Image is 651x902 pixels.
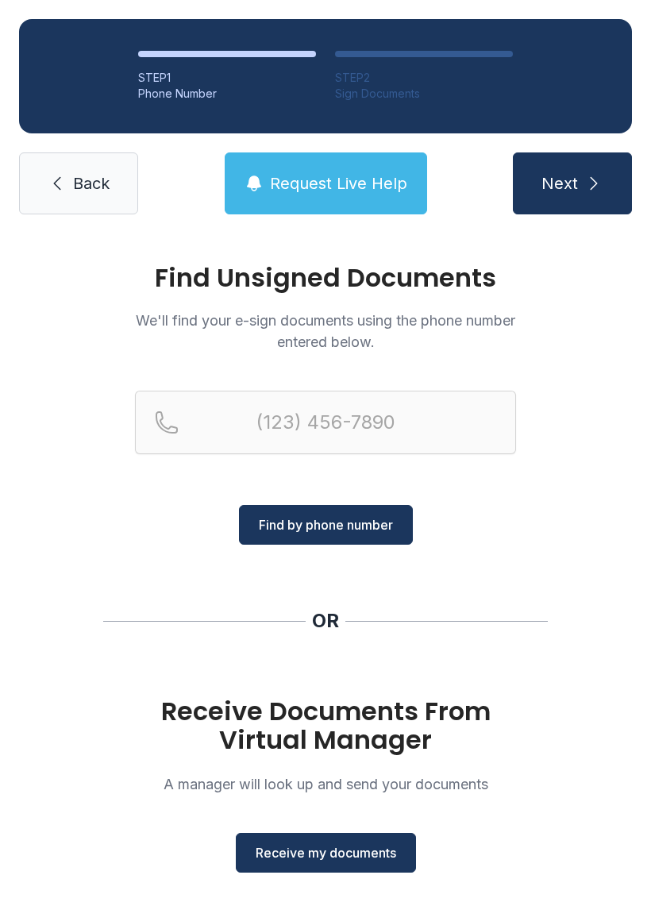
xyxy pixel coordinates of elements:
[135,773,516,795] p: A manager will look up and send your documents
[73,172,110,195] span: Back
[135,310,516,353] p: We'll find your e-sign documents using the phone number entered below.
[138,86,316,102] div: Phone Number
[135,697,516,754] h1: Receive Documents From Virtual Manager
[256,843,396,862] span: Receive my documents
[135,391,516,454] input: Reservation phone number
[138,70,316,86] div: STEP 1
[541,172,578,195] span: Next
[270,172,407,195] span: Request Live Help
[312,608,339,634] div: OR
[335,86,513,102] div: Sign Documents
[135,265,516,291] h1: Find Unsigned Documents
[335,70,513,86] div: STEP 2
[259,515,393,534] span: Find by phone number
